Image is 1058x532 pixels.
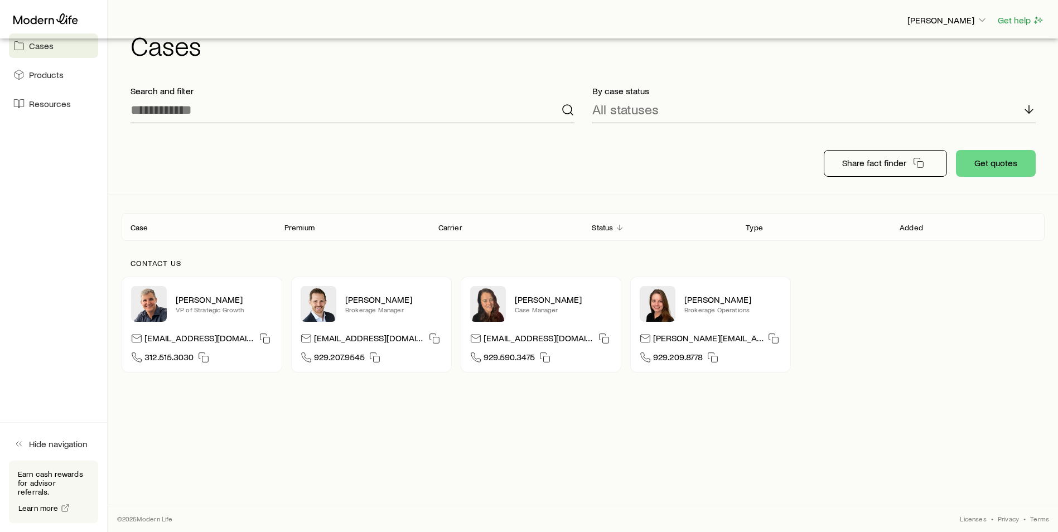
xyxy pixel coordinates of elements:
p: Contact us [131,259,1036,268]
img: Ellen Wall [640,286,675,322]
span: Learn more [18,504,59,512]
p: [PERSON_NAME] [345,294,442,305]
span: Hide navigation [29,438,88,449]
p: All statuses [592,101,659,117]
span: • [991,514,993,523]
span: 929.207.9545 [314,351,365,366]
p: Type [746,223,763,232]
a: Licenses [960,514,986,523]
img: Bill Ventura [131,286,167,322]
p: Premium [284,223,315,232]
span: Products [29,69,64,80]
p: By case status [592,85,1036,96]
button: Share fact finder [824,150,947,177]
a: Privacy [998,514,1019,523]
a: Products [9,62,98,87]
p: [EMAIL_ADDRESS][DOMAIN_NAME] [484,332,594,347]
div: Earn cash rewards for advisor referrals.Learn more [9,461,98,523]
p: Carrier [438,223,462,232]
span: 929.590.3475 [484,351,535,366]
button: Hide navigation [9,432,98,456]
p: Share fact finder [842,157,906,168]
span: Resources [29,98,71,109]
img: Nick Weiler [301,286,336,322]
p: Brokerage Operations [684,305,781,314]
span: 929.209.8778 [653,351,703,366]
a: Cases [9,33,98,58]
p: Brokerage Manager [345,305,442,314]
p: [EMAIL_ADDRESS][DOMAIN_NAME] [144,332,255,347]
span: • [1023,514,1026,523]
h1: Cases [131,32,1045,59]
p: [PERSON_NAME] [684,294,781,305]
p: [PERSON_NAME][EMAIL_ADDRESS][DOMAIN_NAME] [653,332,764,347]
p: Case Manager [515,305,612,314]
img: Abby McGuigan [470,286,506,322]
button: Get quotes [956,150,1036,177]
p: Status [592,223,613,232]
p: Added [900,223,923,232]
a: Terms [1030,514,1049,523]
p: Case [131,223,148,232]
a: Resources [9,91,98,116]
span: Cases [29,40,54,51]
p: © 2025 Modern Life [117,514,173,523]
div: Client cases [122,213,1045,241]
p: [PERSON_NAME] [176,294,273,305]
p: Earn cash rewards for advisor referrals. [18,470,89,496]
p: [EMAIL_ADDRESS][DOMAIN_NAME] [314,332,424,347]
p: Search and filter [131,85,574,96]
p: [PERSON_NAME] [515,294,612,305]
span: 312.515.3030 [144,351,194,366]
p: VP of Strategic Growth [176,305,273,314]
